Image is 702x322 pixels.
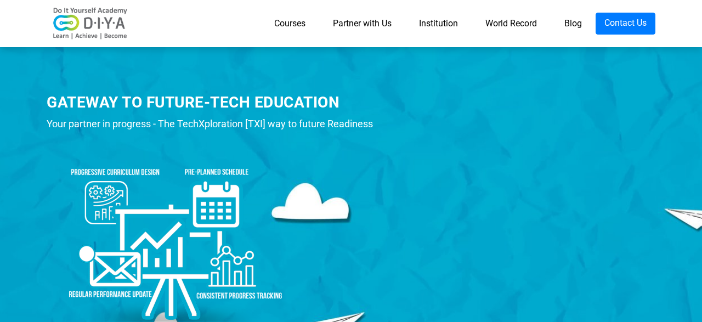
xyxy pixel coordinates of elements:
[47,7,134,40] img: logo-v2.png
[47,116,395,132] div: Your partner in progress - The TechXploration [TXI] way to future Readiness
[551,13,596,35] a: Blog
[319,13,405,35] a: Partner with Us
[472,13,551,35] a: World Record
[47,92,395,113] div: GATEWAY TO FUTURE-TECH EDUCATION
[596,13,655,35] a: Contact Us
[405,13,472,35] a: Institution
[261,13,319,35] a: Courses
